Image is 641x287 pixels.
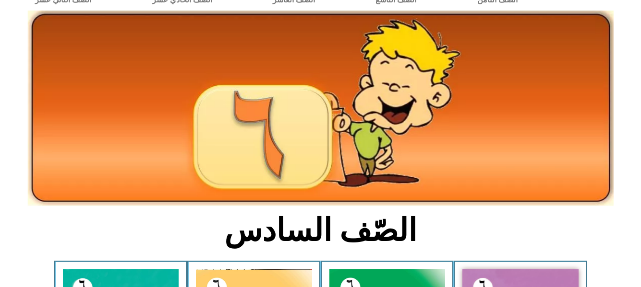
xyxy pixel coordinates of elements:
[162,212,479,249] h2: الصّف السادس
